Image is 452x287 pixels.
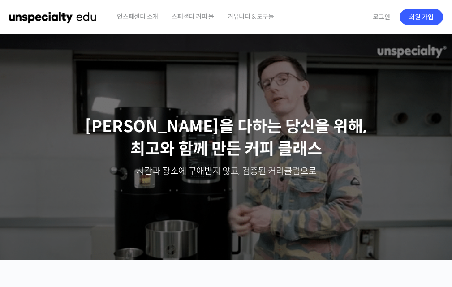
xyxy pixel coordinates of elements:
p: [PERSON_NAME]을 다하는 당신을 위해, 최고와 함께 만든 커피 클래스 [9,116,443,161]
span: 설정 [138,226,149,233]
span: 홈 [28,226,34,233]
a: 홈 [3,213,59,235]
span: 대화 [82,227,93,234]
a: 대화 [59,213,116,235]
a: 설정 [116,213,172,235]
a: 회원 가입 [400,9,443,25]
p: 시간과 장소에 구애받지 않고, 검증된 커리큘럼으로 [9,165,443,178]
a: 로그인 [367,7,396,27]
